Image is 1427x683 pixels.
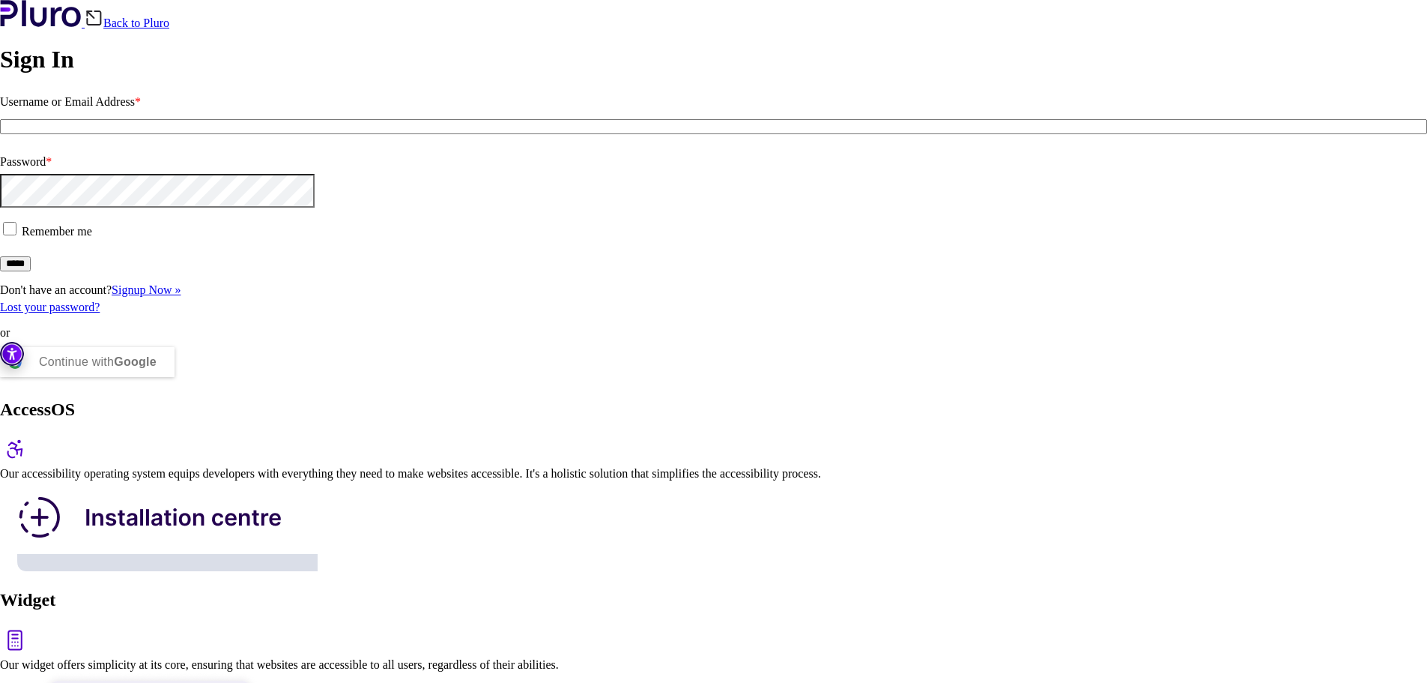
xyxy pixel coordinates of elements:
[3,222,16,235] input: Remember me
[39,347,157,377] div: Continue with
[85,16,169,29] a: Back to Pluro
[114,355,157,368] b: Google
[85,9,103,27] img: Back icon
[112,283,181,296] a: Signup Now »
